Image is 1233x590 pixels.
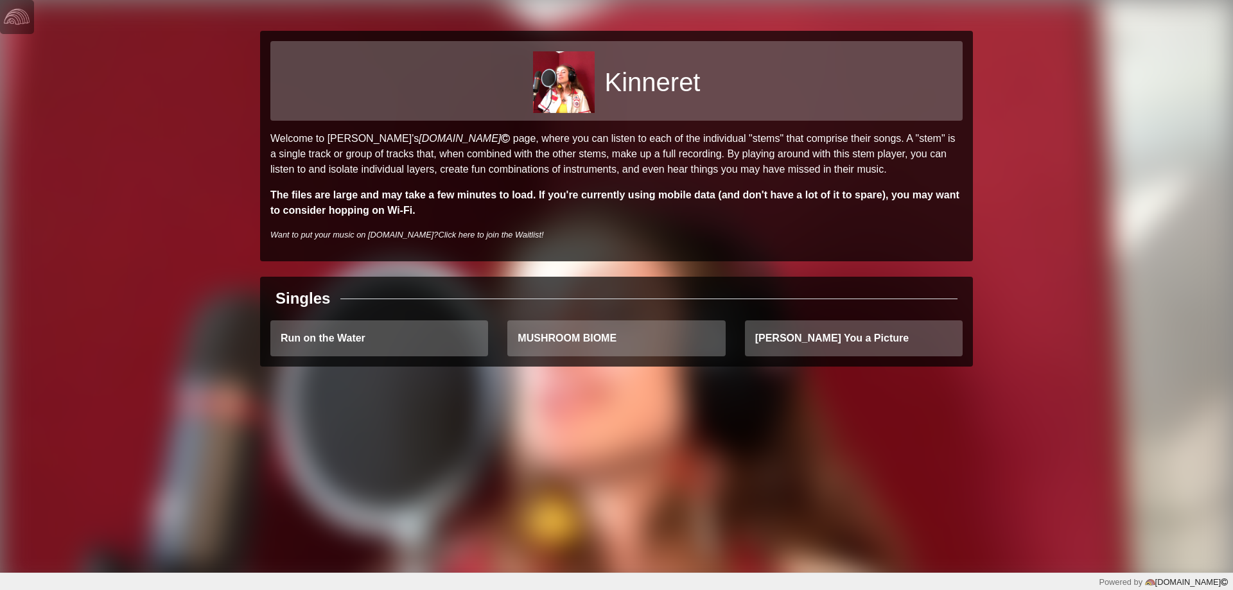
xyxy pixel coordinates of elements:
h1: Kinneret [605,67,701,98]
a: [DOMAIN_NAME] [1142,577,1228,587]
a: [DOMAIN_NAME] [419,133,512,144]
i: Want to put your music on [DOMAIN_NAME]? [270,230,544,239]
a: [PERSON_NAME] You a Picture [745,320,963,356]
img: 2eefebacc302df672f89ae8cff558ffaefeb762aa1f6c058e5eed42019aa4eac.jpg [533,51,595,113]
a: MUSHROOM BIOME [507,320,725,356]
strong: The files are large and may take a few minutes to load. If you're currently using mobile data (an... [270,189,959,216]
a: Click here to join the Waitlist! [438,230,543,239]
a: Run on the Water [270,320,488,356]
img: logo-white-4c48a5e4bebecaebe01ca5a9d34031cfd3d4ef9ae749242e8c4bf12ef99f53e8.png [4,4,30,30]
img: logo-color-e1b8fa5219d03fcd66317c3d3cfaab08a3c62fe3c3b9b34d55d8365b78b1766b.png [1145,577,1155,587]
div: Singles [275,287,330,310]
p: Welcome to [PERSON_NAME]'s page, where you can listen to each of the individual "stems" that comp... [270,131,963,177]
div: Powered by [1099,576,1228,588]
